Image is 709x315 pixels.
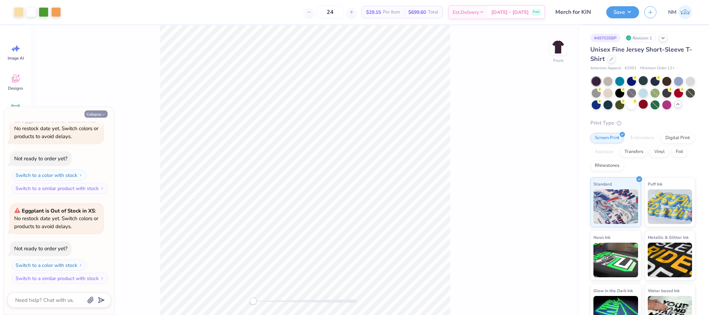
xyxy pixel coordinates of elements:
[22,207,95,214] strong: Eggplant is Out of Stock in XS
[8,85,23,91] span: Designs
[590,45,692,63] span: Unisex Fine Jersey Short-Sleeve T-Shirt
[590,133,624,143] div: Screen Print
[590,34,620,42] div: # 497035BP
[648,180,662,188] span: Puff Ink
[428,9,438,16] span: Total
[590,65,621,71] span: American Apparel
[79,173,83,177] img: Switch to a color with stock
[14,207,98,230] span: : No restock date yet. Switch colors or products to avoid delays.
[8,55,24,61] span: Image AI
[317,6,344,18] input: – –
[79,263,83,267] img: Switch to a color with stock
[366,9,381,16] span: $29.15
[678,5,692,19] img: Naina Mehta
[100,186,104,190] img: Switch to a similar product with stock
[551,40,565,54] img: Front
[22,117,95,124] strong: Eggplant is Out of Stock in XS
[593,243,638,277] img: Neon Ink
[14,155,67,162] div: Not ready to order yet?
[640,65,675,71] span: Minimum Order: 12 +
[606,6,639,18] button: Save
[593,189,638,224] img: Standard
[250,298,257,305] div: Accessibility label
[100,276,104,280] img: Switch to a similar product with stock
[590,119,695,127] div: Print Type
[533,10,539,15] span: Free
[668,8,676,16] span: NM
[553,57,563,64] div: Front
[626,133,659,143] div: Embroidery
[590,161,624,171] div: Rhinestones
[671,147,688,157] div: Foil
[661,133,694,143] div: Digital Print
[12,183,108,194] button: Switch to a similar product with stock
[648,234,689,241] span: Metallic & Glitter Ink
[408,9,426,16] span: $699.60
[12,273,108,284] button: Switch to a similar product with stock
[648,243,692,277] img: Metallic & Glitter Ink
[84,110,108,118] button: Collapse
[491,9,529,16] span: [DATE] - [DATE]
[14,245,67,252] div: Not ready to order yet?
[593,234,610,241] span: Neon Ink
[12,170,87,181] button: Switch to a color with stock
[590,147,618,157] div: Applique
[550,5,601,19] input: Untitled Design
[14,117,98,140] span: : No restock date yet. Switch colors or products to avoid delays.
[625,65,637,71] span: # 2001
[453,9,479,16] span: Est. Delivery
[648,189,692,224] img: Puff Ink
[593,287,633,294] span: Glow in the Dark Ink
[648,287,680,294] span: Water based Ink
[624,34,656,42] div: Revision 1
[12,260,87,271] button: Switch to a color with stock
[620,147,648,157] div: Transfers
[650,147,669,157] div: Vinyl
[383,9,400,16] span: Per Item
[665,5,695,19] a: NM
[593,180,612,188] span: Standard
